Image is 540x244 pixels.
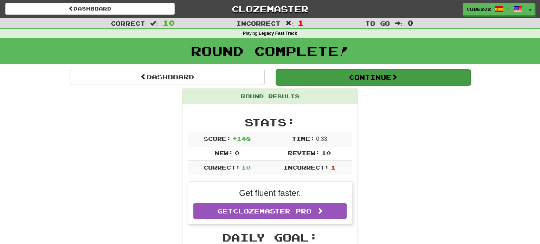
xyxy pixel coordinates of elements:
[331,164,335,171] span: 1
[365,20,390,27] span: To go
[235,150,239,156] span: 0
[292,135,315,142] span: Time:
[2,44,538,58] h1: Round Complete!
[204,135,231,142] span: Score:
[215,150,233,156] span: New:
[322,150,331,156] span: 10
[232,135,251,142] span: + 148
[283,164,329,171] span: Incorrect:
[111,20,145,27] span: Correct
[395,20,403,26] span: :
[188,232,352,243] h2: Daily Goal:
[467,6,491,12] span: Cube202
[163,19,175,27] span: 10
[193,203,347,219] a: GetClozemaster Pro
[463,3,526,15] a: Cube202 /
[236,20,281,27] span: Incorrect
[276,69,471,85] button: Continue
[407,19,413,27] span: 0
[233,207,311,215] span: Clozemaster Pro
[5,3,175,15] a: Dashboard
[507,6,510,11] span: /
[316,136,327,142] span: 0 : 33
[298,19,304,27] span: 1
[285,20,293,26] span: :
[70,69,265,85] a: Dashboard
[193,187,347,199] p: Get fluent faster.
[150,20,158,26] span: :
[259,31,297,36] strong: Legacy Fast Track
[185,3,355,15] a: Clozemaster
[188,117,352,128] h2: Stats:
[182,89,358,104] div: Round Results
[288,150,320,156] span: Review:
[242,164,251,171] span: 10
[204,164,240,171] span: Correct:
